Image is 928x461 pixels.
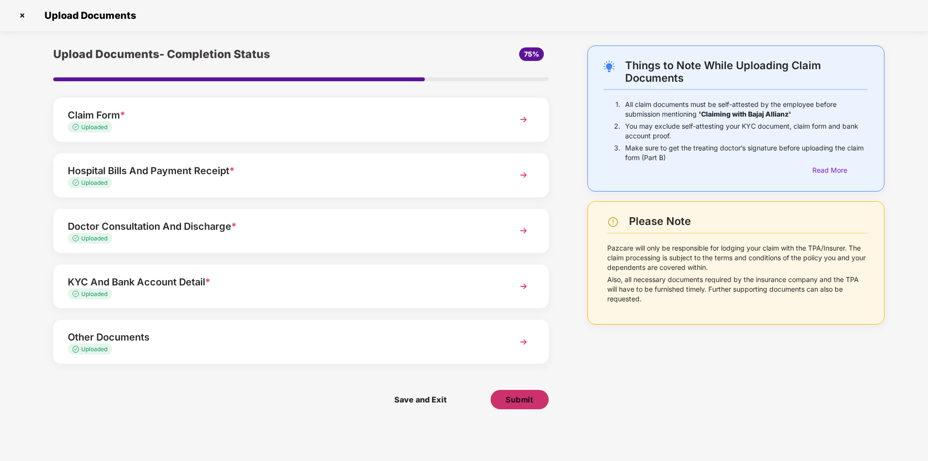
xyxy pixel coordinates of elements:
[81,290,107,297] span: Uploaded
[81,345,107,353] span: Uploaded
[625,59,868,84] div: Things to Note While Uploading Claim Documents
[73,179,81,186] img: svg+xml;base64,PHN2ZyB4bWxucz0iaHR0cDovL3d3dy53My5vcmcvMjAwMC9zdmciIHdpZHRoPSIxMy4zMzMiIGhlaWdodD...
[68,219,495,234] div: Doctor Consultation And Discharge
[625,121,868,141] p: You may exclude self-attesting your KYC document, claim form and bank account proof.
[629,215,868,228] div: Please Note
[68,107,495,123] div: Claim Form
[35,10,141,21] span: Upload Documents
[73,291,81,297] img: svg+xml;base64,PHN2ZyB4bWxucz0iaHR0cDovL3d3dy53My5vcmcvMjAwMC9zdmciIHdpZHRoPSIxMy4zMzMiIGhlaWdodD...
[625,143,868,163] p: Make sure to get the treating doctor’s signature before uploading the claim form (Part B)
[614,121,620,141] p: 2.
[625,100,868,119] p: All claim documents must be self-attested by the employee before submission mentioning
[81,123,107,131] span: Uploaded
[515,166,532,184] img: svg+xml;base64,PHN2ZyBpZD0iTmV4dCIgeG1sbnM9Imh0dHA6Ly93d3cudzMub3JnLzIwMDAvc3ZnIiB3aWR0aD0iMzYiIG...
[524,50,539,58] span: 75%
[73,346,81,352] img: svg+xml;base64,PHN2ZyB4bWxucz0iaHR0cDovL3d3dy53My5vcmcvMjAwMC9zdmciIHdpZHRoPSIxMy4zMzMiIGhlaWdodD...
[506,394,533,405] span: Submit
[68,163,495,178] div: Hospital Bills And Payment Receipt
[615,100,620,119] p: 1.
[614,143,620,163] p: 3.
[515,278,532,295] img: svg+xml;base64,PHN2ZyBpZD0iTmV4dCIgeG1sbnM9Imh0dHA6Ly93d3cudzMub3JnLzIwMDAvc3ZnIiB3aWR0aD0iMzYiIG...
[607,275,868,304] p: Also, all necessary documents required by the insurance company and the TPA will have to be furni...
[15,8,30,23] img: svg+xml;base64,PHN2ZyBpZD0iQ3Jvc3MtMzJ4MzIiIHhtbG5zPSJodHRwOi8vd3d3LnczLm9yZy8yMDAwL3N2ZyIgd2lkdG...
[68,329,495,345] div: Other Documents
[699,110,791,118] b: 'Claiming with Bajaj Allianz'
[607,243,868,272] p: Pazcare will only be responsible for lodging your claim with the TPA/Insurer. The claim processin...
[81,179,107,186] span: Uploaded
[515,333,532,351] img: svg+xml;base64,PHN2ZyBpZD0iTmV4dCIgeG1sbnM9Imh0dHA6Ly93d3cudzMub3JnLzIwMDAvc3ZnIiB3aWR0aD0iMzYiIG...
[812,165,868,176] div: Read More
[73,235,81,241] img: svg+xml;base64,PHN2ZyB4bWxucz0iaHR0cDovL3d3dy53My5vcmcvMjAwMC9zdmciIHdpZHRoPSIxMy4zMzMiIGhlaWdodD...
[603,60,615,72] img: svg+xml;base64,PHN2ZyB4bWxucz0iaHR0cDovL3d3dy53My5vcmcvMjAwMC9zdmciIHdpZHRoPSIyNC4wOTMiIGhlaWdodD...
[515,222,532,239] img: svg+xml;base64,PHN2ZyBpZD0iTmV4dCIgeG1sbnM9Imh0dHA6Ly93d3cudzMub3JnLzIwMDAvc3ZnIiB3aWR0aD0iMzYiIG...
[607,216,619,228] img: svg+xml;base64,PHN2ZyBpZD0iV2FybmluZ18tXzI0eDI0IiBkYXRhLW5hbWU9Ildhcm5pbmcgLSAyNHgyNCIgeG1sbnM9Im...
[81,235,107,242] span: Uploaded
[515,111,532,128] img: svg+xml;base64,PHN2ZyBpZD0iTmV4dCIgeG1sbnM9Imh0dHA6Ly93d3cudzMub3JnLzIwMDAvc3ZnIiB3aWR0aD0iMzYiIG...
[491,390,549,409] button: Submit
[68,274,495,290] div: KYC And Bank Account Detail
[53,45,384,63] div: Upload Documents- Completion Status
[385,390,456,409] span: Save and Exit
[73,124,81,130] img: svg+xml;base64,PHN2ZyB4bWxucz0iaHR0cDovL3d3dy53My5vcmcvMjAwMC9zdmciIHdpZHRoPSIxMy4zMzMiIGhlaWdodD...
